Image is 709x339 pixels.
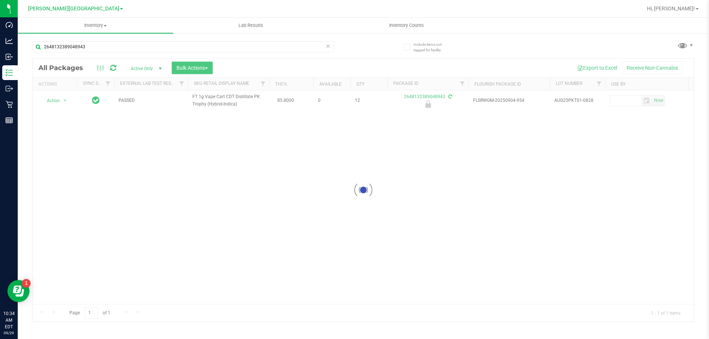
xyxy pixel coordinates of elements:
[6,53,13,60] inline-svg: Inbound
[7,280,30,302] iframe: Resource center
[6,85,13,92] inline-svg: Outbound
[3,310,14,330] p: 10:34 AM EDT
[173,18,329,33] a: Lab Results
[6,37,13,45] inline-svg: Analytics
[647,6,695,11] span: Hi, [PERSON_NAME]!
[6,117,13,124] inline-svg: Reports
[325,41,330,51] span: Clear
[379,22,434,29] span: Inventory Counts
[32,41,334,52] input: Search Package ID, Item Name, SKU, Lot or Part Number...
[6,69,13,76] inline-svg: Inventory
[414,42,451,53] span: Include items not tagged for facility
[18,22,173,29] span: Inventory
[28,6,119,12] span: [PERSON_NAME][GEOGRAPHIC_DATA]
[6,21,13,29] inline-svg: Dashboard
[18,18,173,33] a: Inventory
[329,18,484,33] a: Inventory Counts
[229,22,273,29] span: Lab Results
[6,101,13,108] inline-svg: Retail
[3,330,14,336] p: 09/29
[22,279,31,288] iframe: Resource center unread badge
